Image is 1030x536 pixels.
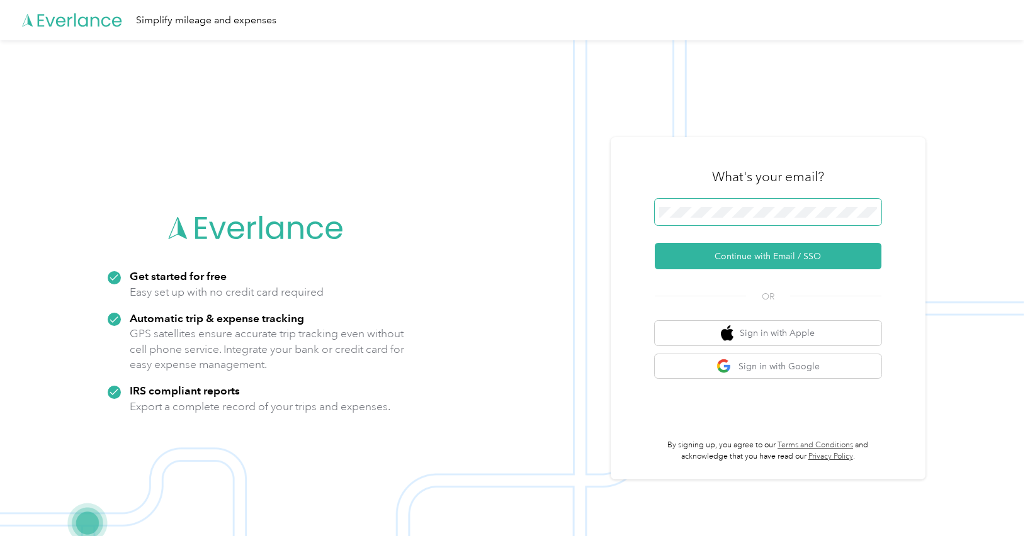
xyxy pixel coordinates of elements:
[130,384,240,397] strong: IRS compliant reports
[808,452,853,461] a: Privacy Policy
[655,321,881,345] button: apple logoSign in with Apple
[130,326,405,372] p: GPS satellites ensure accurate trip tracking even without cell phone service. Integrate your bank...
[746,290,790,303] span: OR
[130,311,304,325] strong: Automatic trip & expense tracking
[778,440,853,450] a: Terms and Conditions
[655,243,881,269] button: Continue with Email / SSO
[716,359,732,374] img: google logo
[130,284,324,300] p: Easy set up with no credit card required
[712,168,824,186] h3: What's your email?
[136,13,276,28] div: Simplify mileage and expenses
[721,325,733,341] img: apple logo
[655,440,881,462] p: By signing up, you agree to our and acknowledge that you have read our .
[130,399,390,415] p: Export a complete record of your trips and expenses.
[130,269,227,282] strong: Get started for free
[655,354,881,379] button: google logoSign in with Google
